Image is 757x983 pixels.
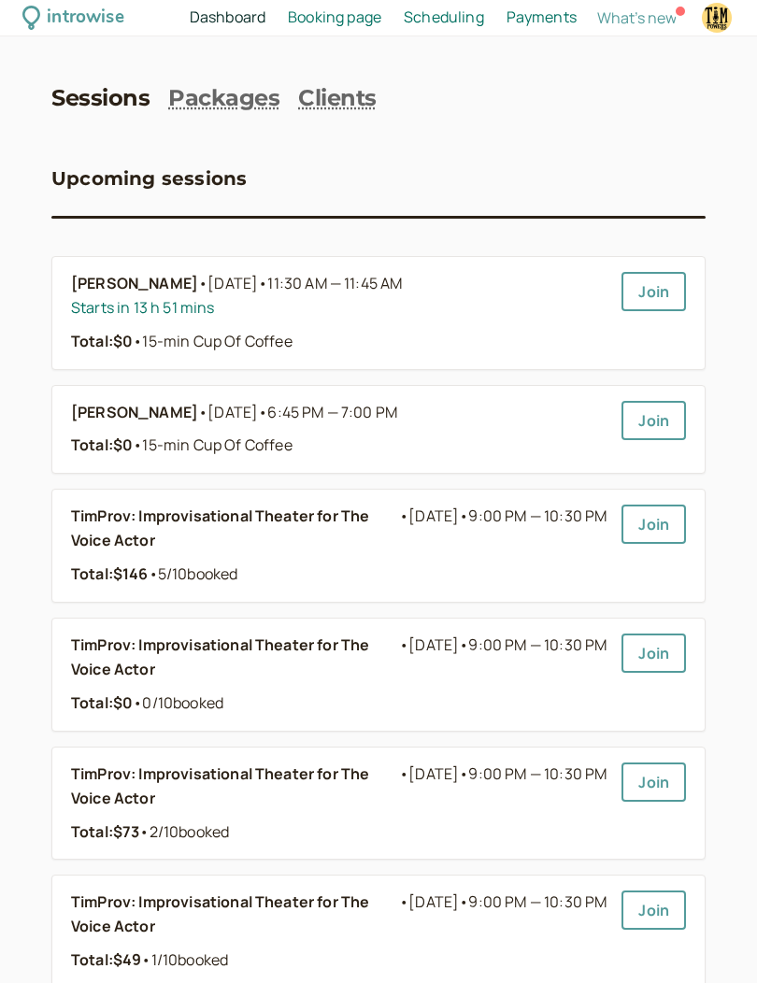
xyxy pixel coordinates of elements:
strong: Total: $0 [71,692,133,713]
strong: Total: $49 [71,949,141,970]
strong: Total: $73 [71,821,139,842]
span: 1 / 10 booked [141,949,228,970]
a: Sessions [51,85,150,112]
iframe: Chat Widget [664,893,757,983]
a: Scheduling [404,6,484,30]
a: Join [621,634,686,673]
span: What's new [597,7,677,28]
b: TimProv: Improvisational Theater for The Voice Actor [71,505,399,553]
b: [PERSON_NAME] [71,401,198,425]
a: Packages [168,85,279,112]
a: Booking page [288,6,381,30]
span: 11:30 AM — 11:45 AM [267,273,402,293]
a: TimProv: Improvisational Theater for The Voice Actor•[DATE]•9:00 PM — 10:30 PMTotal:$0•0/10booked [71,634,607,716]
a: introwise [22,4,124,33]
strong: Total: $0 [71,331,133,351]
a: Join [621,762,686,802]
span: Scheduling [404,7,484,27]
a: Dashboard [190,6,265,30]
span: [DATE] [408,890,607,939]
span: Payments [507,7,577,27]
span: 9:00 PM — 10:30 PM [468,763,607,784]
div: introwise [47,4,123,33]
span: Dashboard [190,7,265,27]
a: TimProv: Improvisational Theater for The Voice Actor•[DATE]•9:00 PM — 10:30 PMTotal:$73•2/10booked [71,762,607,845]
a: Join [621,272,686,311]
span: [DATE] [408,634,607,682]
span: • [258,273,267,293]
span: • [399,634,408,682]
b: TimProv: Improvisational Theater for The Voice Actor [71,634,399,682]
span: • [141,949,150,970]
button: What's new [597,9,677,26]
span: • [133,331,142,351]
span: • [258,402,267,422]
span: Booking page [288,7,381,27]
span: [DATE] [207,401,397,425]
span: 9:00 PM — 10:30 PM [468,634,607,655]
span: • [133,692,142,713]
strong: Total: $146 [71,563,149,584]
span: • [198,401,207,425]
div: Starts in 13 h 51 mins [71,296,607,321]
span: [DATE] [207,272,402,296]
a: Join [621,401,686,440]
span: • [399,762,408,811]
span: • [459,506,468,526]
span: • [459,634,468,655]
strong: Total: $0 [71,435,133,455]
b: TimProv: Improvisational Theater for The Voice Actor [71,890,399,939]
a: Join [621,890,686,930]
span: 5 / 10 booked [149,563,238,584]
a: TimProv: Improvisational Theater for The Voice Actor•[DATE]•9:00 PM — 10:30 PMTotal:$146•5/10booked [71,505,607,587]
span: 9:00 PM — 10:30 PM [468,891,607,912]
b: [PERSON_NAME] [71,272,198,296]
span: 0 / 10 booked [133,692,223,713]
a: TimProv: Improvisational Theater for The Voice Actor•[DATE]•9:00 PM — 10:30 PMTotal:$49•1/10booked [71,890,607,973]
a: Payments [507,6,577,30]
span: 6:45 PM — 7:00 PM [267,402,397,422]
span: 9:00 PM — 10:30 PM [468,506,607,526]
h3: Upcoming sessions [51,164,247,193]
span: • [459,891,468,912]
a: Clients [298,85,377,112]
b: TimProv: Improvisational Theater for The Voice Actor [71,762,399,811]
span: • [198,272,207,296]
a: [PERSON_NAME]•[DATE]•11:30 AM — 11:45 AMStarts in 13 h 51 minsTotal:$0•15-min Cup Of Coffee [71,272,607,354]
span: • [149,563,158,584]
span: • [139,821,149,842]
span: 2 / 10 booked [139,821,229,842]
a: Join [621,505,686,544]
span: • [133,435,142,455]
span: [DATE] [408,505,607,553]
a: [PERSON_NAME]•[DATE]•6:45 PM — 7:00 PMTotal:$0•15-min Cup Of Coffee [71,401,607,459]
span: • [399,890,408,939]
span: 15-min Cup Of Coffee [133,435,292,455]
span: • [459,763,468,784]
span: • [399,505,408,553]
span: [DATE] [408,762,607,811]
span: 15-min Cup Of Coffee [133,331,292,351]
